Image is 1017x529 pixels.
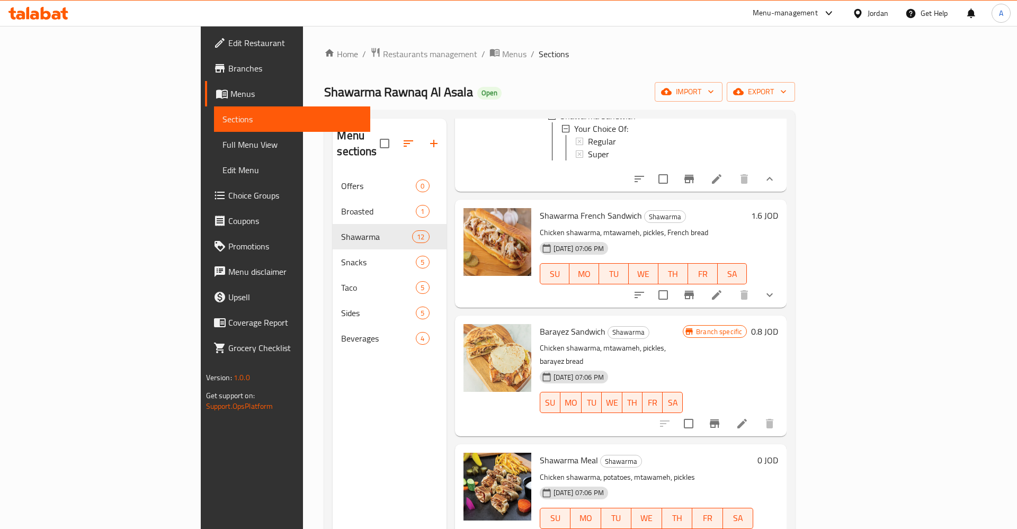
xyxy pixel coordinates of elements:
button: SU [540,392,560,413]
div: Shawarma [341,230,412,243]
li: / [531,48,534,60]
button: WE [629,263,658,284]
span: Version: [206,371,232,384]
div: Beverages [341,332,416,345]
a: Sections [214,106,371,132]
p: Chicken shawarma, mtawameh, pickles, barayez bread [540,342,683,368]
span: Select to update [677,413,700,435]
div: Taco5 [333,275,446,300]
span: WE [633,266,654,282]
button: show more [757,166,782,192]
span: Shawarma [645,211,685,223]
span: Edit Restaurant [228,37,362,49]
button: TH [622,392,643,413]
span: Upsell [228,291,362,303]
div: Beverages4 [333,326,446,351]
button: WE [631,508,662,529]
span: Select all sections [373,132,396,155]
a: Menu disclaimer [205,259,371,284]
a: Edit menu item [710,289,723,301]
span: Grocery Checklist [228,342,362,354]
div: Broasted1 [333,199,446,224]
span: Taco [341,281,416,294]
span: export [735,85,787,98]
span: SU [545,395,556,410]
a: Upsell [205,284,371,310]
span: 1 [416,207,429,217]
span: SU [545,266,566,282]
span: TU [603,266,625,282]
button: Branch-specific-item [702,411,727,436]
button: MO [569,263,599,284]
button: delete [731,166,757,192]
span: Sides [341,307,416,319]
button: Branch-specific-item [676,282,702,308]
span: TH [666,510,689,526]
div: items [416,180,429,192]
nav: Menu sections [333,169,446,355]
button: SU [540,508,570,529]
span: Choice Groups [228,189,362,202]
span: Shawarma Rawnaq Al Asala [324,80,473,104]
div: items [416,205,429,218]
span: TH [663,266,684,282]
span: Broasted [341,205,416,218]
button: delete [731,282,757,308]
button: sort-choices [627,282,652,308]
a: Menus [205,81,371,106]
button: MO [560,392,582,413]
span: 1.0.0 [234,371,250,384]
span: [DATE] 07:06 PM [549,488,608,498]
span: Select to update [652,168,674,190]
span: SA [722,266,743,282]
a: Edit menu item [736,417,748,430]
svg: Show Choices [763,173,776,185]
span: Promotions [228,240,362,253]
button: MO [570,508,601,529]
a: Edit Menu [214,157,371,183]
span: TU [586,395,597,410]
img: Barayez Sandwich [463,324,531,392]
li: / [481,48,485,60]
button: TU [601,508,632,529]
button: SA [723,508,754,529]
button: export [727,82,795,102]
div: Shawarma12 [333,224,446,249]
div: Snacks5 [333,249,446,275]
span: Shawarma French Sandwich [540,208,642,223]
span: 5 [416,308,429,318]
span: Snacks [341,256,416,268]
span: Edit Menu [222,164,362,176]
span: Offers [341,180,416,192]
span: TH [627,395,638,410]
span: TU [605,510,628,526]
div: items [416,307,429,319]
span: MO [574,266,595,282]
span: Barayez Sandwich [540,324,605,339]
span: 12 [413,232,429,242]
a: Support.OpsPlatform [206,399,273,413]
img: Shawarma Meal [463,453,531,521]
span: MO [575,510,597,526]
span: FR [692,266,713,282]
div: Jordan [868,7,888,19]
span: Select to update [652,284,674,306]
span: Sort sections [396,131,421,156]
span: Get support on: [206,389,255,402]
span: SA [727,510,750,526]
span: MO [565,395,577,410]
button: Branch-specific-item [676,166,702,192]
button: sort-choices [627,166,652,192]
span: import [663,85,714,98]
a: Choice Groups [205,183,371,208]
div: items [416,281,429,294]
button: SA [718,263,747,284]
span: 5 [416,283,429,293]
div: Menu-management [753,7,818,20]
span: Super [588,148,609,160]
span: Full Menu View [222,138,362,151]
span: 5 [416,257,429,267]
